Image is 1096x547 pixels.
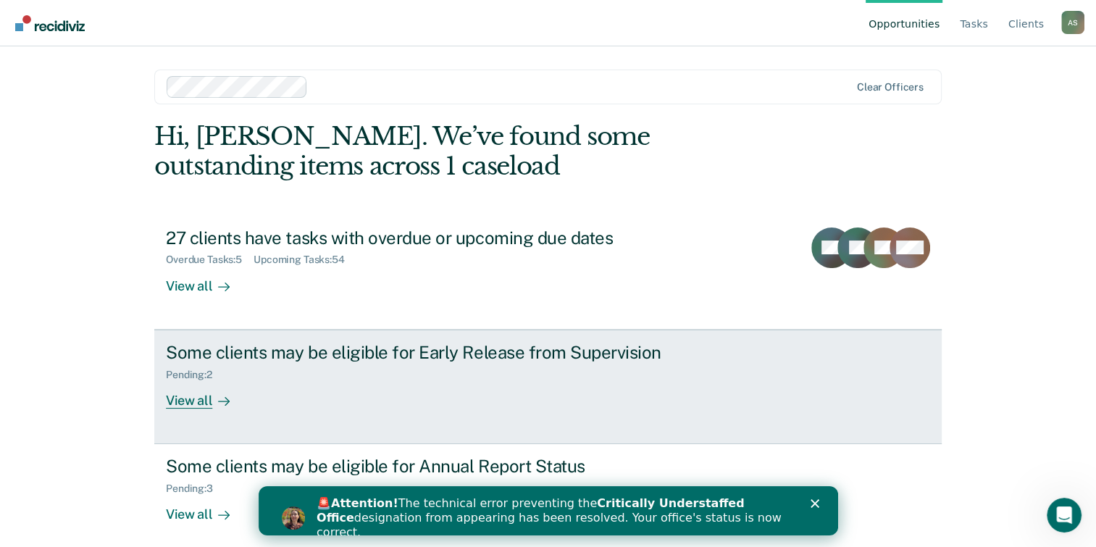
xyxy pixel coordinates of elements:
[1047,498,1082,533] iframe: Intercom live chat
[259,486,838,535] iframe: Intercom live chat banner
[1061,11,1084,34] div: A S
[166,495,247,523] div: View all
[154,216,942,330] a: 27 clients have tasks with overdue or upcoming due datesOverdue Tasks:5Upcoming Tasks:54View all
[166,483,225,495] div: Pending : 3
[166,380,247,409] div: View all
[58,10,533,54] div: 🚨 The technical error preventing the designation from appearing has been resolved. Your office's ...
[1061,11,1084,34] button: Profile dropdown button
[166,227,674,249] div: 27 clients have tasks with overdue or upcoming due dates
[552,13,566,22] div: Close
[166,266,247,294] div: View all
[58,10,486,38] b: Critically Understaffed Office
[166,342,674,363] div: Some clients may be eligible for Early Release from Supervision
[166,369,224,381] div: Pending : 2
[166,254,254,266] div: Overdue Tasks : 5
[72,10,140,24] b: Attention!
[254,254,356,266] div: Upcoming Tasks : 54
[15,15,85,31] img: Recidiviz
[154,330,942,444] a: Some clients may be eligible for Early Release from SupervisionPending:2View all
[154,122,784,181] div: Hi, [PERSON_NAME]. We’ve found some outstanding items across 1 caseload
[166,456,674,477] div: Some clients may be eligible for Annual Report Status
[857,81,924,93] div: Clear officers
